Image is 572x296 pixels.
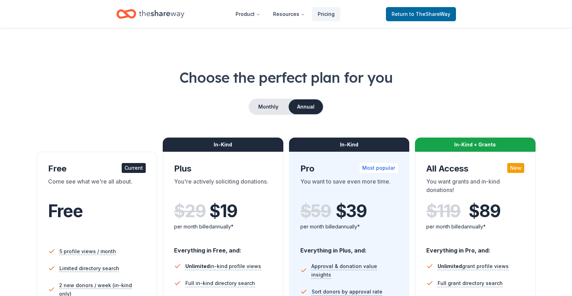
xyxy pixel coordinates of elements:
span: Unlimited [438,263,462,269]
button: Product [230,7,266,21]
div: In-Kind [163,138,283,152]
a: Home [116,6,184,22]
span: to TheShareWay [409,11,450,17]
div: In-Kind [289,138,410,152]
span: Unlimited [185,263,210,269]
div: You want to save even more time. [300,177,398,197]
div: In-Kind + Grants [415,138,536,152]
div: Pro [300,163,398,174]
button: Annual [289,99,323,114]
span: 5 profile views / month [59,247,116,256]
div: Come see what we're all about. [48,177,146,197]
span: $ 19 [209,201,237,221]
div: Everything in Pro, and: [426,240,524,255]
div: per month billed annually* [300,222,398,231]
span: Full grant directory search [438,279,503,288]
div: Plus [174,163,272,174]
nav: Main [230,6,340,22]
span: Full in-kind directory search [185,279,255,288]
div: per month billed annually* [426,222,524,231]
div: You want grants and in-kind donations! [426,177,524,197]
span: Sort donors by approval rate [312,288,382,296]
div: You're actively soliciting donations. [174,177,272,197]
span: Approval & donation value insights [311,262,398,279]
div: Everything in Plus, and: [300,240,398,255]
h1: Choose the perfect plan for you [28,68,544,87]
div: per month billed annually* [174,222,272,231]
div: New [507,163,524,173]
span: grant profile views [438,263,509,269]
span: in-kind profile views [185,263,261,269]
span: Free [48,201,83,221]
div: All Access [426,163,524,174]
span: $ 89 [469,201,500,221]
span: Limited directory search [59,264,119,273]
button: Monthly [249,99,287,114]
span: $ 39 [336,201,367,221]
div: Everything in Free, and: [174,240,272,255]
div: Current [122,163,146,173]
a: Pricing [312,7,340,21]
span: Return [392,10,450,18]
a: Returnto TheShareWay [386,7,456,21]
button: Resources [267,7,311,21]
div: Free [48,163,146,174]
div: Most popular [359,163,398,173]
